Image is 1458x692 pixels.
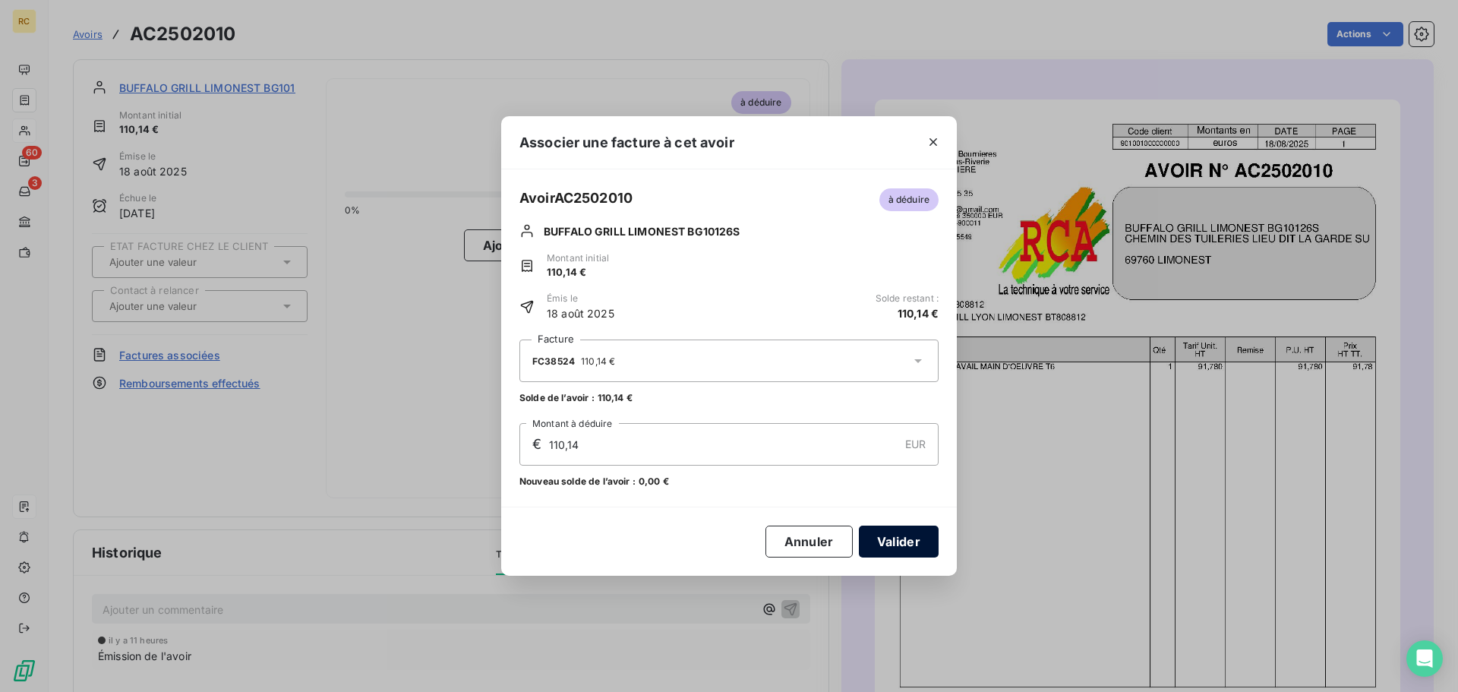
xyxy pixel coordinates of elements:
span: Montant initial [547,251,609,265]
span: Avoir AC2502010 [519,188,633,208]
div: Open Intercom Messenger [1406,640,1443,677]
button: Valider [859,526,939,558]
span: Associer une facture à cet avoir [519,132,734,153]
button: Annuler [765,526,853,558]
span: 110,14 € [581,355,615,367]
span: Émis le [547,292,614,305]
span: BUFFALO GRILL LIMONEST BG10126S [544,223,740,239]
span: Nouveau solde de l’avoir : [519,475,636,488]
span: 0,00 € [639,475,669,488]
span: Solde restant : [876,292,939,305]
span: 110,14 € [598,391,633,405]
span: Solde de l’avoir : [519,391,595,405]
span: à déduire [879,188,939,211]
span: FC38524 [532,355,575,367]
span: 110,14 € [547,265,609,280]
span: 18 août 2025 [547,305,614,321]
span: 110,14 € [898,305,939,321]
